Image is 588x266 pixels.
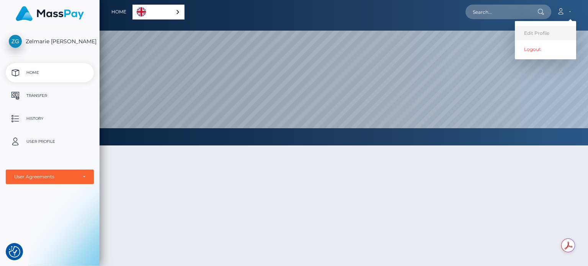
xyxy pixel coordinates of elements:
p: History [9,113,91,124]
p: User Profile [9,136,91,147]
button: Consent Preferences [9,246,20,258]
a: Home [111,4,126,20]
img: MassPay [16,6,84,21]
a: Transfer [6,86,94,105]
a: Edit Profile [515,26,576,40]
a: Logout [515,42,576,56]
button: User Agreements [6,170,94,184]
a: English [133,5,184,19]
div: Language [132,5,185,20]
input: Search... [465,5,537,19]
p: Home [9,67,91,78]
span: Zelmarie [PERSON_NAME] [6,38,94,45]
aside: Language selected: English [132,5,185,20]
a: History [6,109,94,128]
p: Transfer [9,90,91,101]
div: User Agreements [14,174,77,180]
a: Home [6,63,94,82]
img: Revisit consent button [9,246,20,258]
a: User Profile [6,132,94,151]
